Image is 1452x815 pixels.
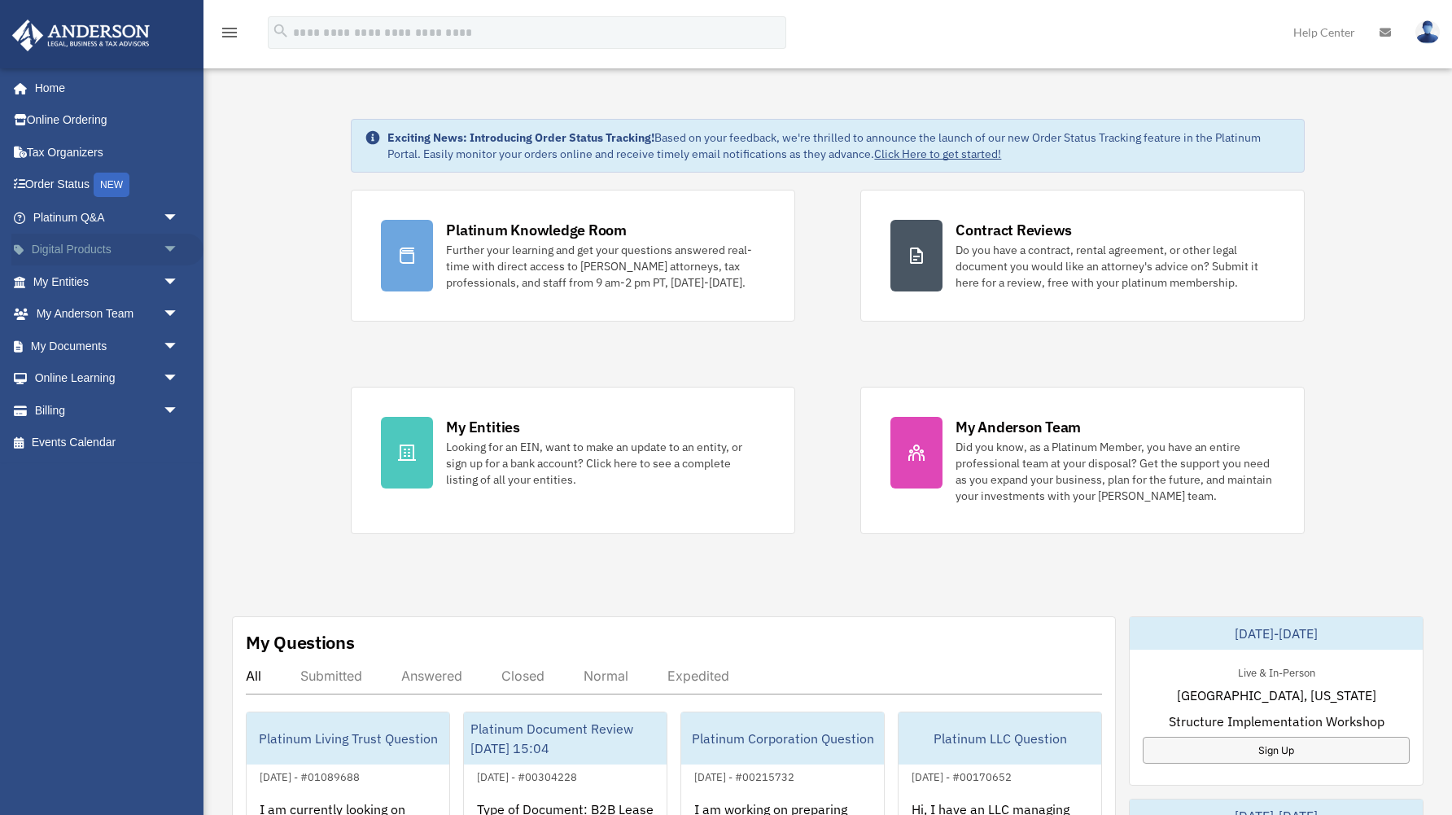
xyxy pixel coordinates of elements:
[667,668,729,684] div: Expedited
[163,298,195,331] span: arrow_drop_down
[163,362,195,396] span: arrow_drop_down
[94,173,129,197] div: NEW
[11,265,203,298] a: My Entitiesarrow_drop_down
[446,242,765,291] div: Further your learning and get your questions answered real-time with direct access to [PERSON_NAM...
[1130,617,1423,650] div: [DATE]-[DATE]
[163,201,195,234] span: arrow_drop_down
[387,130,654,145] strong: Exciting News: Introducing Order Status Tracking!
[1415,20,1440,44] img: User Pic
[247,712,449,765] div: Platinum Living Trust Question
[7,20,155,51] img: Anderson Advisors Platinum Portal
[247,767,373,784] div: [DATE] - #01089688
[464,767,590,784] div: [DATE] - #00304228
[163,394,195,427] span: arrow_drop_down
[220,28,239,42] a: menu
[1143,737,1410,764] a: Sign Up
[272,22,290,40] i: search
[387,129,1290,162] div: Based on your feedback, we're thrilled to announce the launch of our new Order Status Tracking fe...
[220,23,239,42] i: menu
[681,712,884,765] div: Platinum Corporation Question
[956,242,1275,291] div: Do you have a contract, rental agreement, or other legal document you would like an attorney's ad...
[11,136,203,169] a: Tax Organizers
[11,330,203,362] a: My Documentsarrow_drop_down
[300,668,362,684] div: Submitted
[163,330,195,363] span: arrow_drop_down
[11,362,203,395] a: Online Learningarrow_drop_down
[163,234,195,267] span: arrow_drop_down
[446,417,519,437] div: My Entities
[860,190,1305,322] a: Contract Reviews Do you have a contract, rental agreement, or other legal document you would like...
[11,298,203,331] a: My Anderson Teamarrow_drop_down
[956,439,1275,504] div: Did you know, as a Platinum Member, you have an entire professional team at your disposal? Get th...
[11,201,203,234] a: Platinum Q&Aarrow_drop_down
[874,147,1001,161] a: Click Here to get started!
[446,220,627,240] div: Platinum Knowledge Room
[11,104,203,137] a: Online Ordering
[246,668,261,684] div: All
[11,72,195,104] a: Home
[11,234,203,266] a: Digital Productsarrow_drop_down
[351,190,795,322] a: Platinum Knowledge Room Further your learning and get your questions answered real-time with dire...
[11,169,203,202] a: Order StatusNEW
[11,427,203,459] a: Events Calendar
[163,265,195,299] span: arrow_drop_down
[899,767,1025,784] div: [DATE] - #00170652
[860,387,1305,534] a: My Anderson Team Did you know, as a Platinum Member, you have an entire professional team at your...
[401,668,462,684] div: Answered
[584,668,628,684] div: Normal
[899,712,1101,765] div: Platinum LLC Question
[446,439,765,488] div: Looking for an EIN, want to make an update to an entity, or sign up for a bank account? Click her...
[956,417,1081,437] div: My Anderson Team
[1169,712,1384,731] span: Structure Implementation Workshop
[501,668,544,684] div: Closed
[246,630,355,655] div: My Questions
[1225,663,1328,680] div: Live & In-Person
[1177,686,1376,705] span: [GEOGRAPHIC_DATA], [US_STATE]
[956,220,1072,240] div: Contract Reviews
[11,394,203,427] a: Billingarrow_drop_down
[464,712,667,765] div: Platinum Document Review [DATE] 15:04
[351,387,795,534] a: My Entities Looking for an EIN, want to make an update to an entity, or sign up for a bank accoun...
[681,767,807,784] div: [DATE] - #00215732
